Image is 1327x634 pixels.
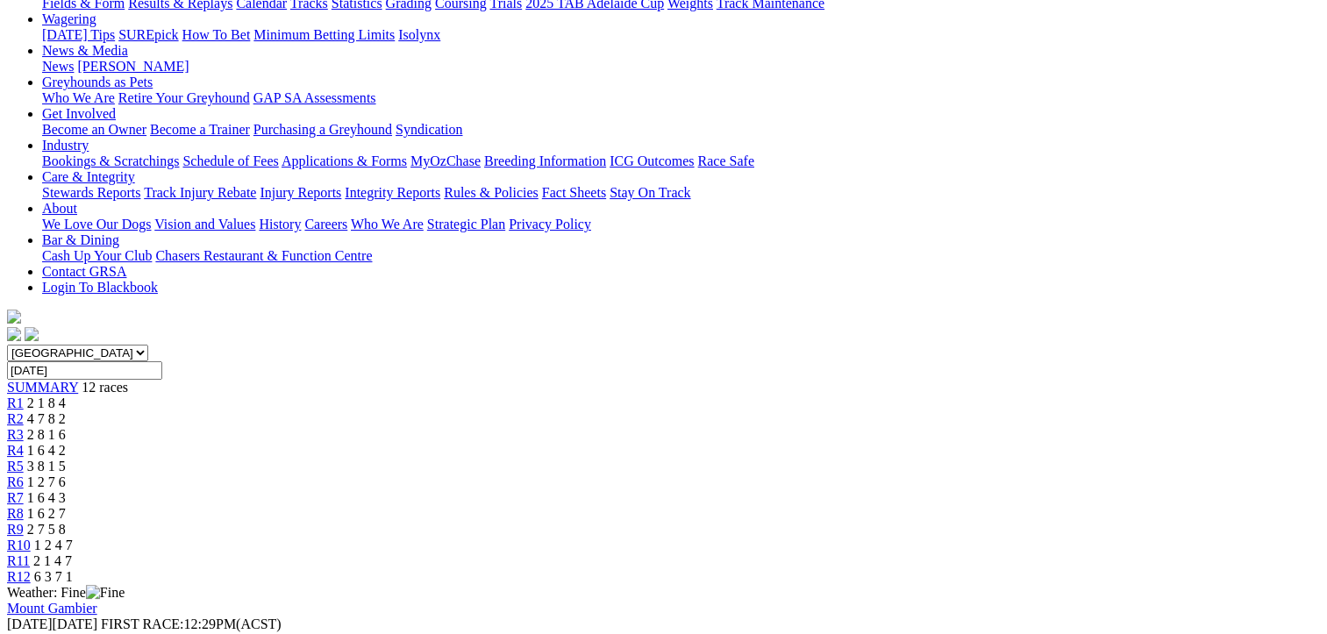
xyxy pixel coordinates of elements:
a: Login To Blackbook [42,280,158,295]
span: [DATE] [7,616,97,631]
a: ICG Outcomes [610,153,694,168]
a: R6 [7,474,24,489]
span: 3 8 1 5 [27,459,66,474]
a: R5 [7,459,24,474]
span: 2 8 1 6 [27,427,66,442]
a: Track Injury Rebate [144,185,256,200]
span: FIRST RACE: [101,616,183,631]
a: Become an Owner [42,122,146,137]
a: Purchasing a Greyhound [253,122,392,137]
div: Greyhounds as Pets [42,90,1320,106]
a: Mount Gambier [7,601,97,616]
span: Weather: Fine [7,585,125,600]
span: R10 [7,538,31,552]
a: Bar & Dining [42,232,119,247]
input: Select date [7,361,162,380]
a: Schedule of Fees [182,153,278,168]
span: 12 races [82,380,128,395]
div: Get Involved [42,122,1320,138]
a: R9 [7,522,24,537]
span: 6 3 7 1 [34,569,73,584]
a: Vision and Values [154,217,255,232]
a: Strategic Plan [427,217,505,232]
a: Become a Trainer [150,122,250,137]
a: Rules & Policies [444,185,539,200]
span: R11 [7,553,30,568]
a: Integrity Reports [345,185,440,200]
a: How To Bet [182,27,251,42]
a: History [259,217,301,232]
a: Who We Are [351,217,424,232]
a: Applications & Forms [282,153,407,168]
img: facebook.svg [7,327,21,341]
a: Careers [304,217,347,232]
img: twitter.svg [25,327,39,341]
a: Who We Are [42,90,115,105]
a: R1 [7,395,24,410]
a: Care & Integrity [42,169,135,184]
span: [DATE] [7,616,53,631]
a: MyOzChase [410,153,481,168]
a: Retire Your Greyhound [118,90,250,105]
a: SUREpick [118,27,178,42]
a: Industry [42,138,89,153]
a: Stay On Track [610,185,690,200]
a: Fact Sheets [542,185,606,200]
a: Isolynx [398,27,440,42]
span: 1 6 4 2 [27,443,66,458]
span: 1 6 2 7 [27,506,66,521]
a: R7 [7,490,24,505]
a: R3 [7,427,24,442]
a: Breeding Information [484,153,606,168]
span: 4 7 8 2 [27,411,66,426]
a: Get Involved [42,106,116,121]
a: Injury Reports [260,185,341,200]
span: 2 7 5 8 [27,522,66,537]
div: Bar & Dining [42,248,1320,264]
div: About [42,217,1320,232]
div: News & Media [42,59,1320,75]
a: Race Safe [697,153,753,168]
a: R12 [7,569,31,584]
div: Industry [42,153,1320,169]
a: Wagering [42,11,96,26]
a: Privacy Policy [509,217,591,232]
a: [PERSON_NAME] [77,59,189,74]
a: [DATE] Tips [42,27,115,42]
span: 1 2 4 7 [34,538,73,552]
a: Contact GRSA [42,264,126,279]
span: 1 2 7 6 [27,474,66,489]
a: Chasers Restaurant & Function Centre [155,248,372,263]
a: Greyhounds as Pets [42,75,153,89]
a: About [42,201,77,216]
div: Wagering [42,27,1320,43]
a: Syndication [396,122,462,137]
span: 1 6 4 3 [27,490,66,505]
a: R2 [7,411,24,426]
a: SUMMARY [7,380,78,395]
a: We Love Our Dogs [42,217,151,232]
a: GAP SA Assessments [253,90,376,105]
a: News & Media [42,43,128,58]
a: R4 [7,443,24,458]
span: 2 1 8 4 [27,395,66,410]
span: 12:29PM(ACST) [101,616,282,631]
a: Bookings & Scratchings [42,153,179,168]
img: logo-grsa-white.png [7,310,21,324]
a: Stewards Reports [42,185,140,200]
a: News [42,59,74,74]
img: Fine [86,585,125,601]
a: R8 [7,506,24,521]
div: Care & Integrity [42,185,1320,201]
